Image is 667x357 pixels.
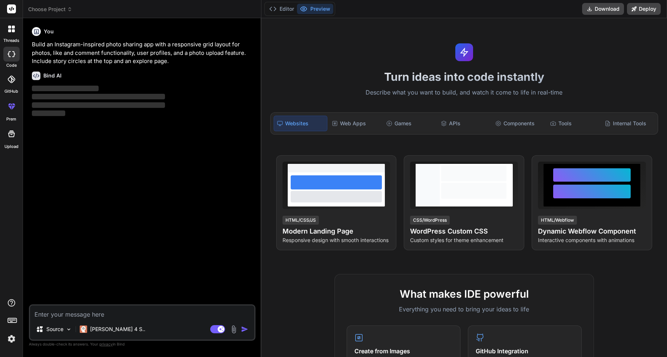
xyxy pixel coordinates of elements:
img: icon [241,325,248,333]
label: code [6,62,17,69]
p: Responsive design with smooth interactions [283,237,390,244]
h6: You [44,28,54,35]
h2: What makes IDE powerful [347,286,582,302]
h1: Turn ideas into code instantly [266,70,663,83]
img: Pick Models [66,326,72,333]
p: Interactive components with animations [538,237,646,244]
p: Everything you need to bring your ideas to life [347,305,582,314]
label: prem [6,116,16,122]
label: threads [3,37,19,44]
p: Always double-check its answers. Your in Bind [29,341,255,348]
div: Components [492,116,545,131]
img: Claude 4 Sonnet [80,325,87,333]
div: HTML/Webflow [538,216,577,225]
button: Editor [266,4,297,14]
div: Tools [547,116,600,131]
div: Games [383,116,436,131]
label: GitHub [4,88,18,95]
div: Websites [274,116,327,131]
div: APIs [438,116,491,131]
h6: Bind AI [43,72,62,79]
h4: Create from Images [354,347,453,356]
button: Deploy [627,3,661,15]
img: attachment [230,325,238,334]
h4: Modern Landing Page [283,226,390,237]
p: Source [46,325,63,333]
span: privacy [99,342,113,346]
p: Describe what you want to build, and watch it come to life in real-time [266,88,663,97]
span: ‌ [32,94,165,99]
span: Choose Project [28,6,72,13]
p: Custom styles for theme enhancement [410,237,518,244]
button: Preview [297,4,333,14]
label: Upload [4,143,19,150]
h4: GitHub Integration [476,347,574,356]
span: ‌ [32,86,99,91]
h4: WordPress Custom CSS [410,226,518,237]
img: settings [5,333,18,345]
h4: Dynamic Webflow Component [538,226,646,237]
div: Web Apps [329,116,382,131]
p: Build an Instagram-inspired photo sharing app with a responsive grid layout for photos, like and ... [32,40,254,66]
span: ‌ [32,110,65,116]
div: HTML/CSS/JS [283,216,319,225]
div: Internal Tools [602,116,655,131]
button: Download [582,3,624,15]
span: ‌ [32,102,165,108]
div: CSS/WordPress [410,216,450,225]
p: [PERSON_NAME] 4 S.. [90,325,145,333]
